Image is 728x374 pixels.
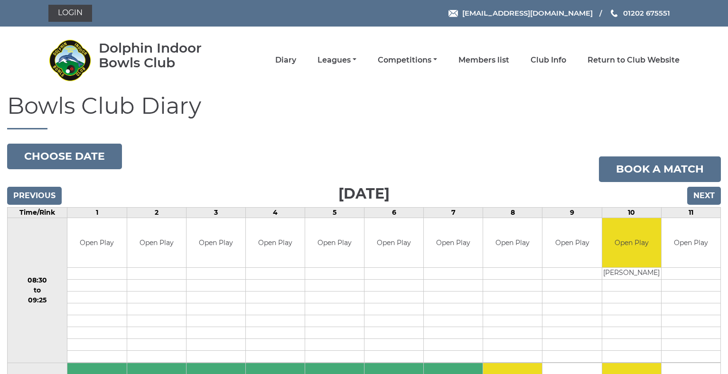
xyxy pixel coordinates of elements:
[8,218,67,363] td: 08:30 to 09:25
[424,207,483,218] td: 7
[48,5,92,22] a: Login
[67,218,126,268] td: Open Play
[462,9,593,18] span: [EMAIL_ADDRESS][DOMAIN_NAME]
[364,207,424,218] td: 6
[317,55,356,65] a: Leagues
[623,9,670,18] span: 01202 675551
[8,207,67,218] td: Time/Rink
[127,207,186,218] td: 2
[246,218,305,268] td: Open Play
[127,218,186,268] td: Open Play
[448,8,593,18] a: Email [EMAIL_ADDRESS][DOMAIN_NAME]
[662,218,720,268] td: Open Play
[611,9,617,17] img: Phone us
[305,207,364,218] td: 5
[661,207,720,218] td: 11
[687,187,721,205] input: Next
[588,55,680,65] a: Return to Club Website
[364,218,423,268] td: Open Play
[245,207,305,218] td: 4
[531,55,566,65] a: Club Info
[542,218,601,268] td: Open Play
[378,55,437,65] a: Competitions
[187,218,245,268] td: Open Play
[424,218,483,268] td: Open Play
[483,207,542,218] td: 8
[599,156,721,182] a: Book a match
[7,187,62,205] input: Previous
[48,39,91,82] img: Dolphin Indoor Bowls Club
[275,55,296,65] a: Diary
[186,207,245,218] td: 3
[448,10,458,17] img: Email
[609,8,670,18] a: Phone us 01202 675551
[67,207,127,218] td: 1
[483,218,542,268] td: Open Play
[602,207,661,218] td: 10
[99,41,229,70] div: Dolphin Indoor Bowls Club
[602,218,661,268] td: Open Play
[7,93,721,129] h1: Bowls Club Diary
[305,218,364,268] td: Open Play
[542,207,602,218] td: 9
[7,144,122,169] button: Choose date
[602,268,661,280] td: [PERSON_NAME]
[458,55,509,65] a: Members list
